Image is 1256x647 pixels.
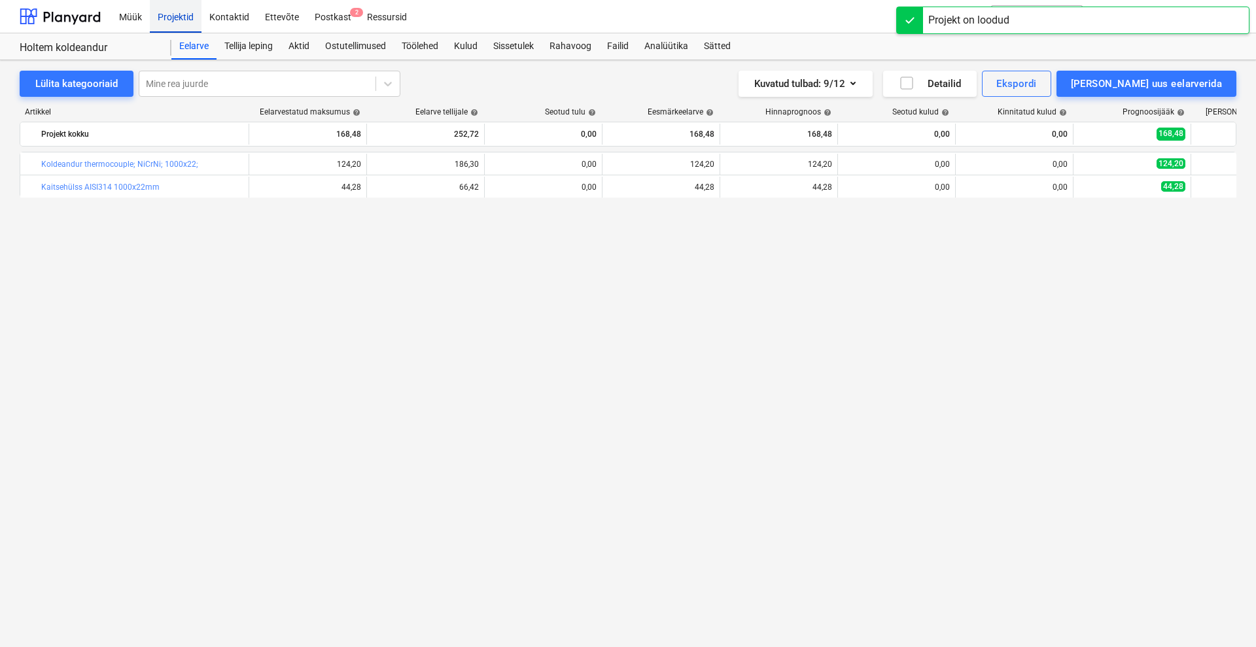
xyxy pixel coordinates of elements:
a: Tellija leping [217,33,281,60]
a: Koldeandur thermocouple; NiCrNi; 1000x22; [41,160,198,169]
a: Ostutellimused [317,33,394,60]
span: 44,28 [1161,181,1185,192]
button: Ekspordi [982,71,1051,97]
div: 0,00 [961,124,1068,145]
div: Seotud kulud [892,107,949,116]
div: Kuvatud tulbad : 9/12 [754,75,857,92]
span: help [350,109,360,116]
div: Artikkel [20,107,249,116]
a: Kulud [446,33,485,60]
div: 0,00 [843,124,950,145]
div: 66,42 [372,183,479,192]
div: [PERSON_NAME] uus eelarverida [1071,75,1222,92]
div: 0,00 [490,183,597,192]
span: 124,20 [1157,158,1185,169]
a: Sissetulek [485,33,542,60]
div: 0,00 [843,160,950,169]
div: 0,00 [843,183,950,192]
div: 124,20 [725,160,832,169]
a: Sätted [696,33,739,60]
div: Holtem koldeandur [20,41,156,55]
div: 186,30 [372,160,479,169]
div: 44,28 [254,183,361,192]
span: help [821,109,831,116]
div: Eelarve tellijale [415,107,478,116]
span: help [1174,109,1185,116]
a: Failid [599,33,637,60]
div: Hinnaprognoos [765,107,831,116]
span: help [468,109,478,116]
div: 0,00 [961,160,1068,169]
div: 168,48 [725,124,832,145]
div: Ekspordi [996,75,1036,92]
a: Eelarve [171,33,217,60]
span: help [703,109,714,116]
div: 44,28 [608,183,714,192]
div: 168,48 [254,124,361,145]
div: Eelarvestatud maksumus [260,107,360,116]
div: 252,72 [372,124,479,145]
div: 0,00 [961,183,1068,192]
a: Rahavoog [542,33,599,60]
span: help [939,109,949,116]
button: Kuvatud tulbad:9/12 [739,71,873,97]
div: Projekt on loodud [928,12,1009,28]
span: 2 [350,8,363,17]
a: Analüütika [637,33,696,60]
button: Lülita kategooriaid [20,71,133,97]
div: Projekt kokku [41,124,243,145]
div: Seotud tulu [545,107,596,116]
div: 0,00 [490,160,597,169]
button: [PERSON_NAME] uus eelarverida [1056,71,1236,97]
div: Kinnitatud kulud [998,107,1067,116]
div: 0,00 [490,124,597,145]
a: Kaitsehülss AISI314 1000x22mm [41,183,160,192]
a: Aktid [281,33,317,60]
div: Prognoosijääk [1123,107,1185,116]
span: help [1056,109,1067,116]
button: Detailid [883,71,977,97]
span: help [585,109,596,116]
div: 168,48 [608,124,714,145]
div: 124,20 [254,160,361,169]
div: Detailid [899,75,961,92]
span: 168,48 [1157,128,1185,140]
div: Eesmärkeelarve [648,107,714,116]
div: 124,20 [608,160,714,169]
div: Lülita kategooriaid [35,75,118,92]
div: 44,28 [725,183,832,192]
a: Töölehed [394,33,446,60]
